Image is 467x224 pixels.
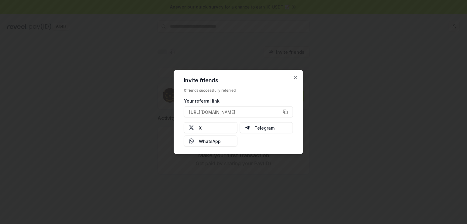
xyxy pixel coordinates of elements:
[189,125,194,130] img: X
[240,122,293,133] button: Telegram
[184,88,293,93] div: 0 friends successfully referred
[184,122,237,133] button: X
[184,107,293,117] button: [URL][DOMAIN_NAME]
[184,136,237,147] button: WhatsApp
[189,109,235,115] span: [URL][DOMAIN_NAME]
[245,125,250,130] img: Telegram
[184,98,293,104] div: Your referral link
[184,78,293,83] h2: Invite friends
[189,139,194,144] img: Whatsapp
